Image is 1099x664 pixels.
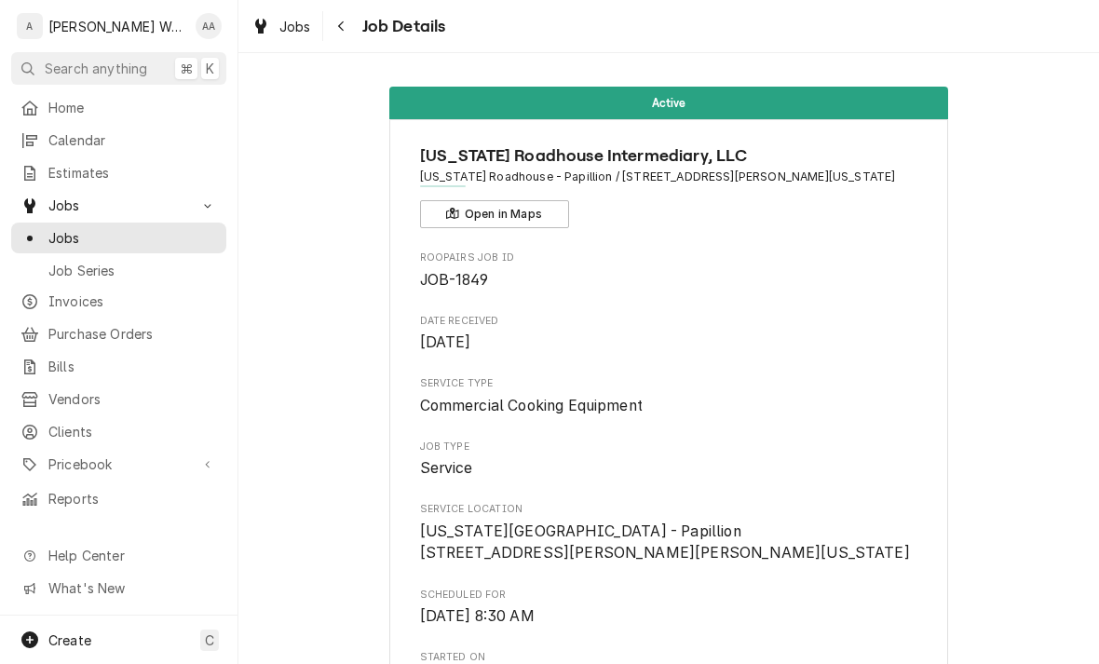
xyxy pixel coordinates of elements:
span: Purchase Orders [48,324,217,344]
span: [DATE] [420,333,471,351]
span: Date Received [420,332,918,354]
span: Create [48,632,91,648]
span: Active [652,97,686,109]
span: Job Type [420,457,918,480]
a: Bills [11,351,226,382]
div: Client Information [420,143,918,228]
span: K [206,59,214,78]
span: Service Type [420,376,918,391]
span: Bills [48,357,217,376]
span: Job Type [420,440,918,454]
span: Jobs [48,196,189,215]
div: Service Location [420,502,918,564]
span: [US_STATE][GEOGRAPHIC_DATA] - Papillion [STREET_ADDRESS][PERSON_NAME][PERSON_NAME][US_STATE] [420,522,910,562]
span: Service [420,459,473,477]
span: Vendors [48,389,217,409]
span: Scheduled For [420,588,918,603]
a: Invoices [11,286,226,317]
span: Search anything [45,59,147,78]
span: Clients [48,422,217,441]
a: Home [11,92,226,123]
div: [PERSON_NAME] Works LLC [48,17,185,36]
span: Invoices [48,291,217,311]
span: What's New [48,578,215,598]
span: Pricebook [48,454,189,474]
a: Clients [11,416,226,447]
div: A [17,13,43,39]
span: Jobs [48,228,217,248]
button: Open in Maps [420,200,569,228]
span: Job Series [48,261,217,280]
span: Name [420,143,918,169]
span: Estimates [48,163,217,183]
span: Service Location [420,521,918,564]
a: Reports [11,483,226,514]
span: Roopairs Job ID [420,251,918,265]
a: Go to Help Center [11,540,226,571]
div: Job Type [420,440,918,480]
span: Home [48,98,217,117]
a: Jobs [11,223,226,253]
div: Service Type [420,376,918,416]
a: Go to Jobs [11,190,226,221]
span: Commercial Cooking Equipment [420,397,643,414]
span: Address [420,169,918,185]
a: Vendors [11,384,226,414]
button: Search anything⌘K [11,52,226,85]
span: Calendar [48,130,217,150]
div: Date Received [420,314,918,354]
span: C [205,630,214,650]
div: Scheduled For [420,588,918,628]
div: AA [196,13,222,39]
span: Scheduled For [420,605,918,628]
span: Service Type [420,395,918,417]
a: Job Series [11,255,226,286]
span: [DATE] 8:30 AM [420,607,535,625]
span: Service Location [420,502,918,517]
span: Jobs [279,17,311,36]
a: Calendar [11,125,226,156]
a: Go to Pricebook [11,449,226,480]
span: Help Center [48,546,215,565]
span: ⌘ [180,59,193,78]
a: Purchase Orders [11,318,226,349]
div: Roopairs Job ID [420,251,918,291]
a: Jobs [244,11,319,42]
span: Roopairs Job ID [420,269,918,291]
button: Navigate back [327,11,357,41]
span: Reports [48,489,217,508]
div: Status [389,87,948,119]
span: Date Received [420,314,918,329]
span: JOB-1849 [420,271,488,289]
div: Aaron Anderson's Avatar [196,13,222,39]
a: Go to What's New [11,573,226,603]
a: Estimates [11,157,226,188]
span: Job Details [357,14,446,39]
